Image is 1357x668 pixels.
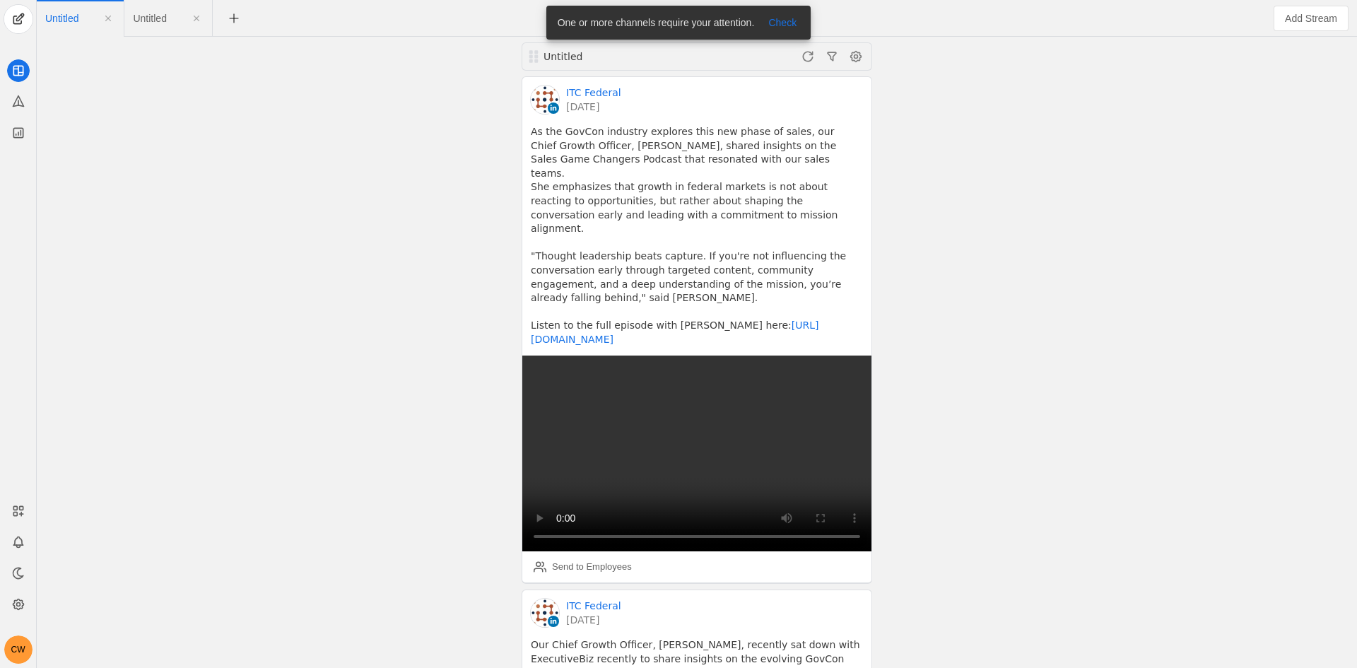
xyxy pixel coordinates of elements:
pre: As the GovCon industry explores this new phase of sales, our Chief Growth Officer, [PERSON_NAME],... [531,125,863,347]
app-icon-button: Close Tab [95,6,121,31]
button: Send to Employees [528,556,638,578]
a: ITC Federal [566,599,621,613]
div: One or more channels require your attention. [546,6,760,40]
div: Send to Employees [552,560,632,574]
img: cache [531,599,559,627]
app-icon-button: New Tab [221,12,247,23]
span: Click to edit name [45,13,78,23]
span: Check [768,16,797,30]
button: Add Stream [1274,6,1349,31]
button: Check [760,14,805,31]
a: ITC Federal [566,86,621,100]
button: CW [4,635,33,664]
div: Untitled [544,49,712,64]
a: [DATE] [566,613,621,627]
a: [URL][DOMAIN_NAME] [531,320,818,345]
span: Click to edit name [133,13,166,23]
img: cache [531,86,559,114]
app-icon-button: Close Tab [184,6,209,31]
span: Add Stream [1285,11,1337,25]
a: [DATE] [566,100,621,114]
